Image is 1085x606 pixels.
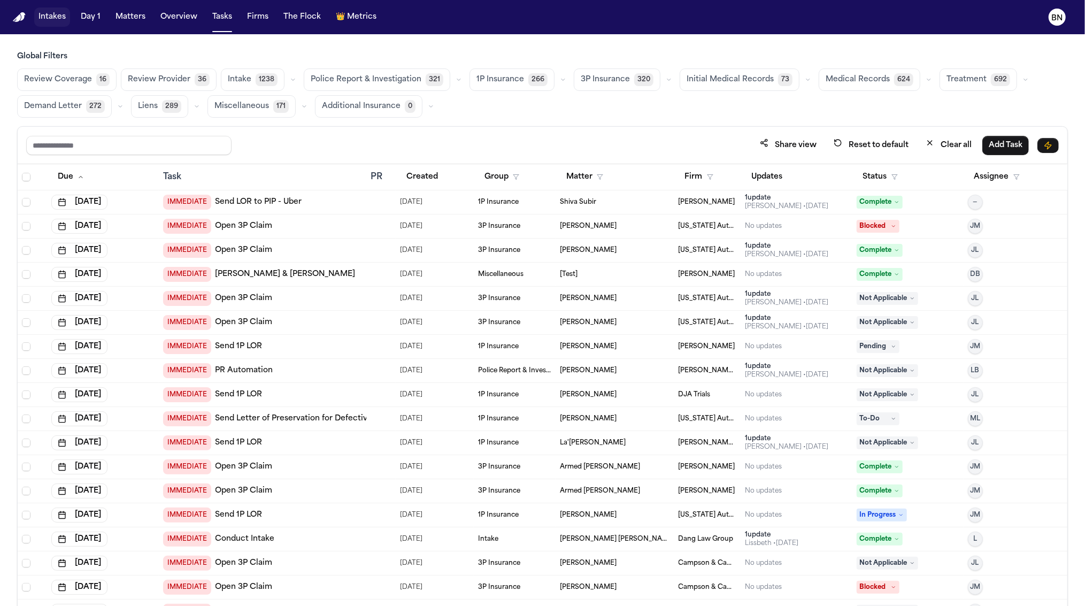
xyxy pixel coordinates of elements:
span: 692 [991,73,1010,86]
button: Liens289 [131,95,188,118]
button: 3P Insurance320 [574,68,660,91]
span: 289 [162,100,181,113]
button: crownMetrics [332,7,381,27]
span: 171 [273,100,289,113]
button: Matters [111,7,150,27]
span: 16 [96,73,110,86]
button: Clear all [919,135,978,155]
button: Demand Letter272 [17,95,112,118]
span: Medical Records [826,74,890,85]
span: 266 [528,73,548,86]
span: Demand Letter [24,101,82,112]
span: Review Coverage [24,74,92,85]
button: Review Coverage16 [17,68,117,91]
button: 1P Insurance266 [470,68,555,91]
button: Review Provider36 [121,68,217,91]
h3: Global Filters [17,51,1068,62]
span: Liens [138,101,158,112]
button: Overview [156,7,202,27]
button: Additional Insurance0 [315,95,422,118]
span: 1P Insurance [476,74,524,85]
button: Intakes [34,7,70,27]
span: Additional Insurance [322,101,401,112]
button: Immediate Task [1037,138,1059,153]
img: Finch Logo [13,12,26,22]
button: Initial Medical Records73 [680,68,799,91]
span: Initial Medical Records [687,74,774,85]
button: Medical Records624 [819,68,920,91]
button: The Flock [279,7,325,27]
span: 0 [405,100,415,113]
button: Intake1238 [221,68,284,91]
button: Treatment692 [940,68,1017,91]
span: 320 [634,73,653,86]
span: Police Report & Investigation [311,74,421,85]
span: 73 [778,73,792,86]
span: Treatment [947,74,987,85]
button: Firms [243,7,273,27]
button: Day 1 [76,7,105,27]
button: Police Report & Investigation321 [304,68,450,91]
span: Miscellaneous [214,101,269,112]
span: 36 [195,73,210,86]
span: 624 [894,73,913,86]
span: 3P Insurance [581,74,630,85]
span: 321 [426,73,443,86]
span: 1238 [256,73,278,86]
a: Home [13,12,26,22]
span: Review Provider [128,74,190,85]
button: Add Task [982,136,1029,155]
button: Share view [753,135,823,155]
button: Miscellaneous171 [207,95,296,118]
span: 272 [86,100,105,113]
span: Intake [228,74,251,85]
button: Tasks [208,7,236,27]
button: Reset to default [827,135,915,155]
